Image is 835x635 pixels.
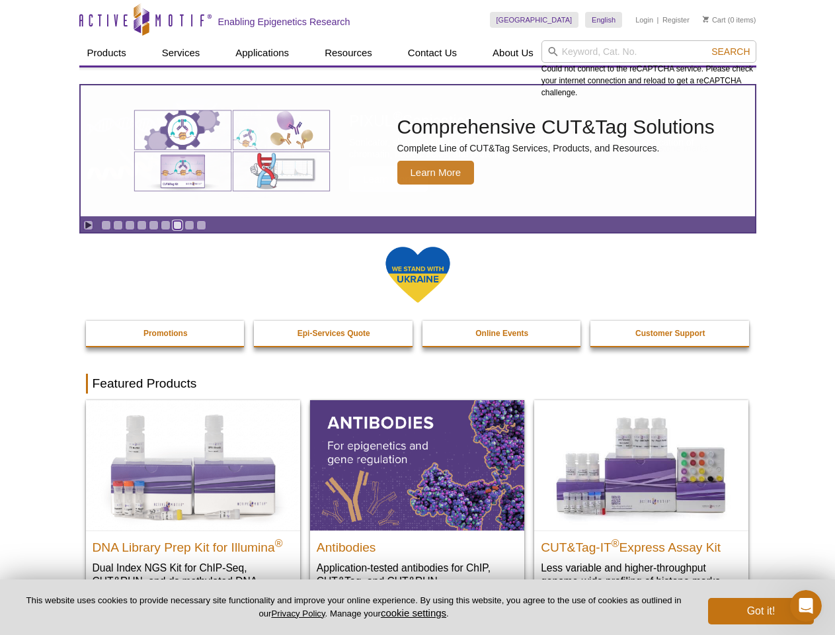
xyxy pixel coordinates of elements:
[227,40,297,65] a: Applications
[113,220,123,230] a: Go to slide 2
[93,561,294,601] p: Dual Index NGS Kit for ChIP-Seq, CUT&RUN, and ds methylated DNA assays.
[662,15,690,24] a: Register
[125,220,135,230] a: Go to slide 3
[541,40,756,63] input: Keyword, Cat. No.
[149,220,159,230] a: Go to slide 5
[397,117,715,137] h2: Comprehensive CUT&Tag Solutions
[385,245,451,304] img: We Stand With Ukraine
[310,400,524,530] img: All Antibodies
[485,40,541,65] a: About Us
[254,321,414,346] a: Epi-Services Quote
[475,329,528,338] strong: Online Events
[381,607,446,618] button: cookie settings
[184,220,194,230] a: Go to slide 8
[534,400,748,601] a: CUT&Tag-IT® Express Assay Kit CUT&Tag-IT®Express Assay Kit Less variable and higher-throughput ge...
[422,321,582,346] a: Online Events
[397,142,715,154] p: Complete Line of CUT&Tag Services, Products, and Resources.
[81,85,755,216] a: Various genetic charts and diagrams. Comprehensive CUT&Tag Solutions Complete Line of CUT&Tag Ser...
[93,534,294,554] h2: DNA Library Prep Kit for Illumina
[317,40,380,65] a: Resources
[400,40,465,65] a: Contact Us
[585,12,622,28] a: English
[635,15,653,24] a: Login
[703,15,726,24] a: Cart
[490,12,579,28] a: [GEOGRAPHIC_DATA]
[196,220,206,230] a: Go to slide 9
[703,12,756,28] li: (0 items)
[79,40,134,65] a: Products
[790,590,822,622] iframe: Intercom live chat
[541,534,742,554] h2: CUT&Tag-IT Express Assay Kit
[133,109,331,192] img: Various genetic charts and diagrams.
[707,46,754,58] button: Search
[21,595,686,620] p: This website uses cookies to provide necessary site functionality and improve your online experie...
[101,220,111,230] a: Go to slide 1
[397,161,475,185] span: Learn More
[137,220,147,230] a: Go to slide 4
[86,321,246,346] a: Promotions
[154,40,208,65] a: Services
[81,85,755,216] article: Comprehensive CUT&Tag Solutions
[635,329,705,338] strong: Customer Support
[86,400,300,530] img: DNA Library Prep Kit for Illumina
[218,16,350,28] h2: Enabling Epigenetics Research
[83,220,93,230] a: Toggle autoplay
[534,400,748,530] img: CUT&Tag-IT® Express Assay Kit
[271,609,325,618] a: Privacy Policy
[541,40,756,99] div: Could not connect to the reCAPTCHA service. Please check your internet connection and reload to g...
[173,220,182,230] a: Go to slide 7
[612,537,619,548] sup: ®
[275,537,283,548] sup: ®
[86,374,750,394] h2: Featured Products
[657,12,659,28] li: |
[590,321,750,346] a: Customer Support
[708,598,814,624] button: Got it!
[317,534,518,554] h2: Antibodies
[161,220,171,230] a: Go to slide 6
[86,400,300,614] a: DNA Library Prep Kit for Illumina DNA Library Prep Kit for Illumina® Dual Index NGS Kit for ChIP-...
[143,329,188,338] strong: Promotions
[711,46,750,57] span: Search
[703,16,709,22] img: Your Cart
[310,400,524,601] a: All Antibodies Antibodies Application-tested antibodies for ChIP, CUT&Tag, and CUT&RUN.
[317,561,518,588] p: Application-tested antibodies for ChIP, CUT&Tag, and CUT&RUN.
[541,561,742,588] p: Less variable and higher-throughput genome-wide profiling of histone marks​.
[298,329,370,338] strong: Epi-Services Quote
